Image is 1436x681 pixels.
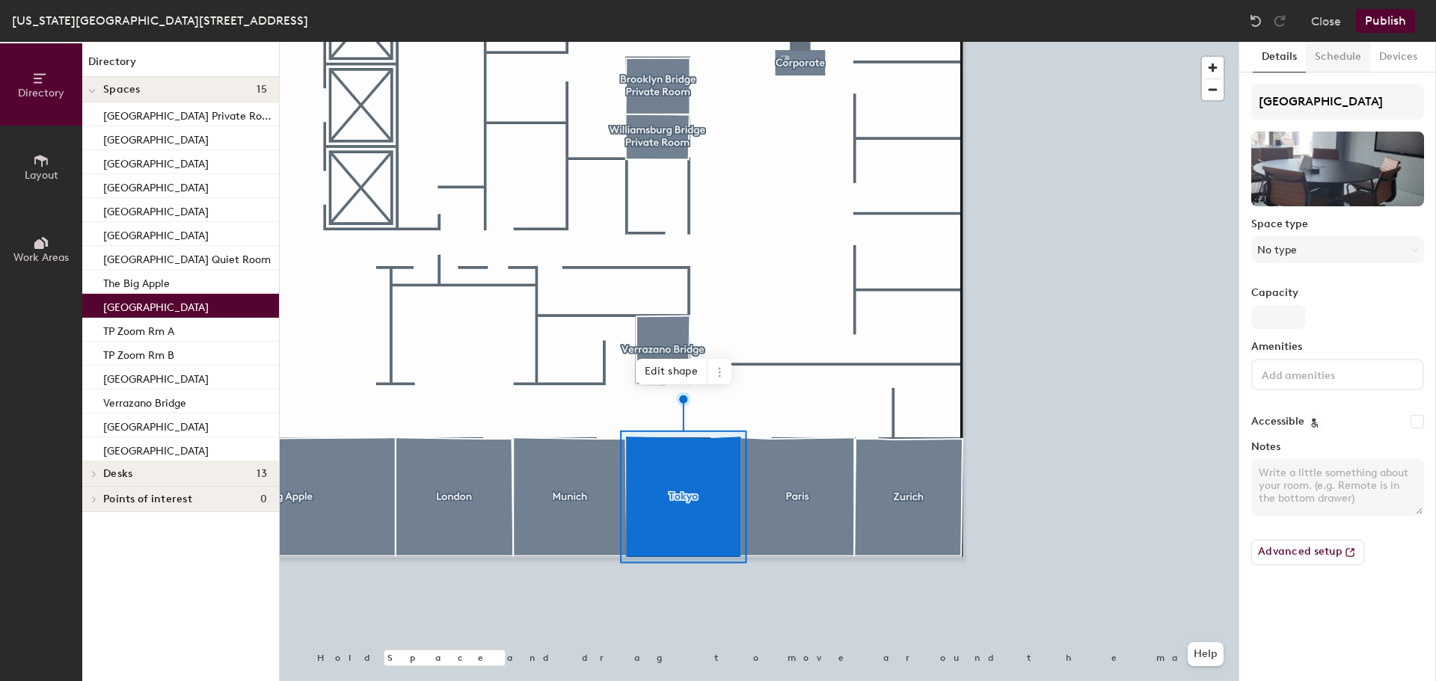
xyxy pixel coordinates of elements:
[25,169,58,182] span: Layout
[103,153,209,170] p: [GEOGRAPHIC_DATA]
[103,105,276,123] p: [GEOGRAPHIC_DATA] Private Room
[103,273,170,290] p: The Big Apple
[1251,341,1424,353] label: Amenities
[13,251,69,264] span: Work Areas
[257,468,267,480] span: 13
[103,249,271,266] p: [GEOGRAPHIC_DATA] Quiet Room
[82,54,279,77] h1: Directory
[103,468,132,480] span: Desks
[1370,42,1426,73] button: Devices
[1251,218,1424,230] label: Space type
[12,11,308,30] div: [US_STATE][GEOGRAPHIC_DATA][STREET_ADDRESS]
[1306,42,1370,73] button: Schedule
[1251,416,1304,428] label: Accessible
[103,297,209,314] p: [GEOGRAPHIC_DATA]
[1248,13,1263,28] img: Undo
[18,87,64,99] span: Directory
[103,129,209,147] p: [GEOGRAPHIC_DATA]
[1253,42,1306,73] button: Details
[1251,236,1424,263] button: No type
[103,345,174,362] p: TP Zoom Rm B
[1251,441,1424,453] label: Notes
[257,84,267,96] span: 15
[103,440,209,457] p: [GEOGRAPHIC_DATA]
[636,359,708,384] span: Edit shape
[1356,9,1415,33] button: Publish
[103,84,141,96] span: Spaces
[1188,642,1224,666] button: Help
[103,416,209,434] p: [GEOGRAPHIC_DATA]
[103,321,174,338] p: TP Zoom Rm A
[103,392,186,410] p: Verrazano Bridge
[1251,287,1424,299] label: Capacity
[103,201,209,218] p: [GEOGRAPHIC_DATA]
[1311,9,1341,33] button: Close
[103,177,209,194] p: [GEOGRAPHIC_DATA]
[103,225,209,242] p: [GEOGRAPHIC_DATA]
[1272,13,1287,28] img: Redo
[103,369,209,386] p: [GEOGRAPHIC_DATA]
[103,493,192,505] span: Points of interest
[1251,540,1364,565] button: Advanced setup
[1251,132,1424,206] img: The space named Tokyo
[1259,365,1393,383] input: Add amenities
[260,493,267,505] span: 0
